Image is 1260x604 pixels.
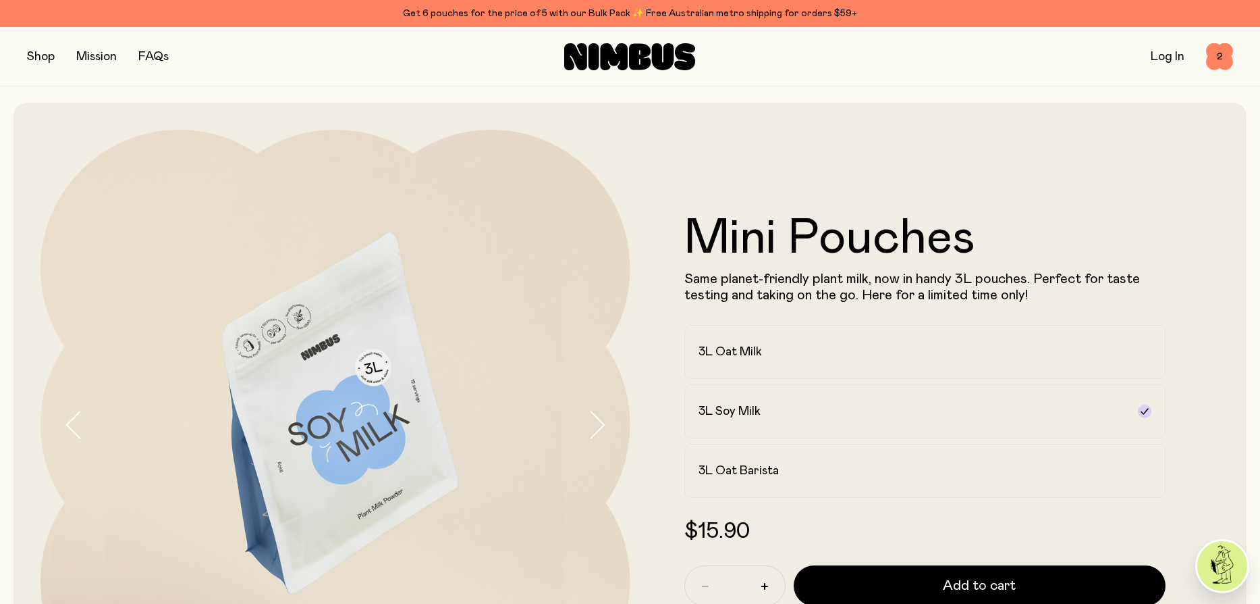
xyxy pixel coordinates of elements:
[684,271,1166,303] p: Same planet-friendly plant milk, now in handy 3L pouches. Perfect for taste testing and taking on...
[138,51,169,63] a: FAQs
[1206,43,1233,70] button: 2
[699,463,779,479] h2: 3L Oat Barista
[684,214,1166,263] h1: Mini Pouches
[699,344,762,360] h2: 3L Oat Milk
[699,403,761,420] h2: 3L Soy Milk
[1151,51,1184,63] a: Log In
[27,5,1233,22] div: Get 6 pouches for the price of 5 with our Bulk Pack ✨ Free Australian metro shipping for orders $59+
[1197,541,1247,591] img: agent
[943,576,1016,595] span: Add to cart
[76,51,117,63] a: Mission
[684,521,750,543] span: $15.90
